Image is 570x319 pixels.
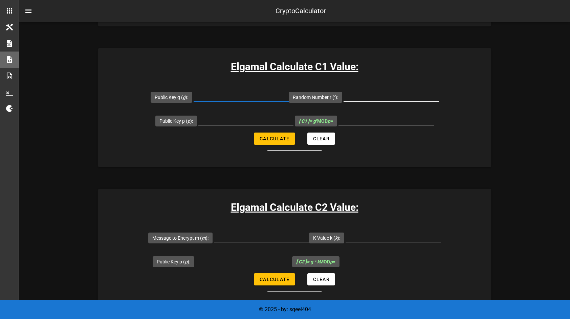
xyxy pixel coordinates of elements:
[334,94,335,98] sup: r
[313,277,330,282] span: Clear
[296,259,307,264] b: [ C2 ]
[328,118,330,124] i: p
[155,94,188,101] label: Public Key g ( ):
[259,136,289,141] span: Calculate
[293,94,338,101] label: Random Number r ( ):
[159,118,193,124] label: Public Key p ( ):
[299,118,317,124] i: = g
[296,259,335,264] span: MOD =
[202,235,206,241] i: m
[313,235,340,241] label: K Value k ( ):
[259,277,289,282] span: Calculate
[313,136,330,141] span: Clear
[276,6,326,16] div: CryptoCalculator
[157,258,190,265] label: Public Key p ( ):
[299,118,309,124] b: [ C1 ]
[316,118,317,122] sup: r
[307,273,335,285] button: Clear
[152,235,209,241] label: Message to Encrypt m ( ):
[98,200,491,215] h3: Elgamal Calculate C2 Value:
[185,259,188,264] i: p
[183,95,185,100] i: g
[98,59,491,74] h3: Elgamal Calculate C1 Value:
[296,259,320,264] i: = g * k
[20,3,37,19] button: nav-menu-toggle
[299,118,333,124] span: MOD =
[254,133,295,145] button: Calculate
[335,235,337,241] i: k
[330,259,333,264] i: p
[307,133,335,145] button: Clear
[254,273,295,285] button: Calculate
[259,306,311,313] span: © 2025 - by: sqeel404
[188,118,190,124] i: p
